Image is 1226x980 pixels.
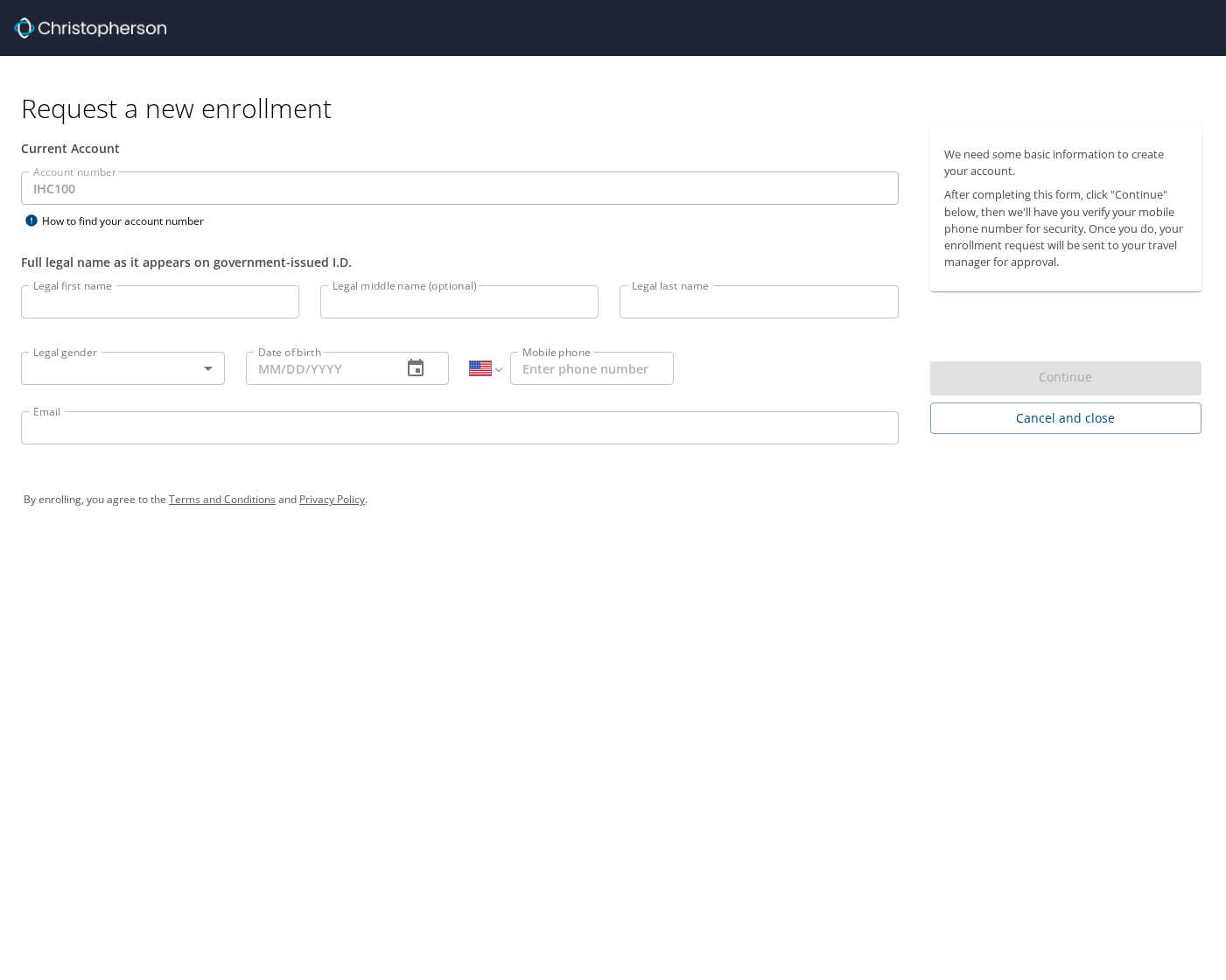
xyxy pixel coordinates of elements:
p: We need some basic information to create your account. [944,146,1187,179]
div: Full legal name as it appears on government-issued I.D. [21,253,899,271]
a: Privacy Policy [299,492,365,507]
div: How to find your account number [21,210,240,232]
input: MM/DD/YYYY [246,352,389,385]
div: By enrolling, you agree to the and . [24,478,1202,521]
img: cbt logo [14,17,166,38]
span: Cancel and close [944,408,1187,430]
div: Current Account [21,139,899,157]
div: ​ [21,352,225,385]
p: After completing this form, click "Continue" below, then we'll have you verify your mobile phone ... [944,186,1187,270]
a: Terms and Conditions [169,492,276,507]
h1: Request a new enrollment [21,91,1215,125]
input: Enter phone number [510,352,674,385]
button: Cancel and close [930,402,1201,435]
